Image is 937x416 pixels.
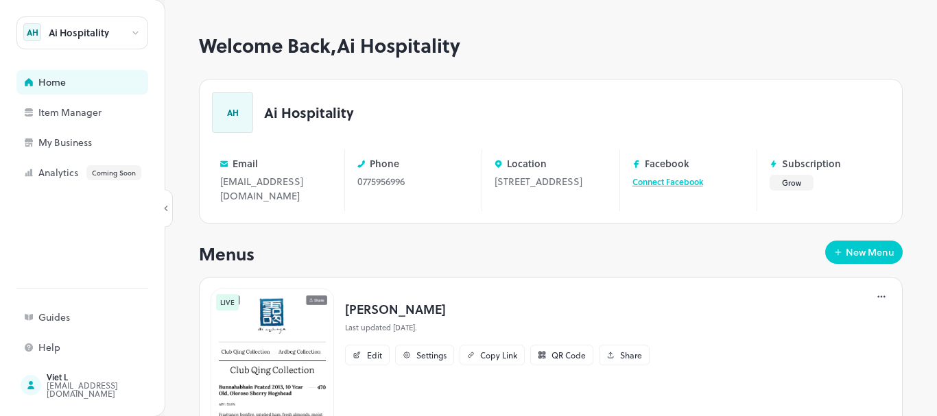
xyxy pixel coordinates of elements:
[345,299,650,318] p: [PERSON_NAME]
[212,92,253,133] div: AH
[49,28,109,38] div: Ai Hospitality
[345,322,650,334] p: Last updated [DATE].
[357,174,469,188] div: 0775956996
[47,373,176,381] div: Viet L
[782,158,841,169] p: Subscription
[38,313,176,322] div: Guides
[38,77,176,87] div: Home
[38,108,176,117] div: Item Manager
[551,351,586,359] div: QR Code
[645,158,689,169] p: Facebook
[199,34,903,57] h1: Welcome Back, Ai Hospitality
[507,158,547,169] p: Location
[233,158,258,169] p: Email
[367,351,382,359] div: Edit
[370,158,399,169] p: Phone
[38,165,176,180] div: Analytics
[220,174,332,203] div: [EMAIL_ADDRESS][DOMAIN_NAME]
[620,351,642,359] div: Share
[38,343,176,352] div: Help
[199,241,254,267] p: Menus
[264,106,354,119] p: Ai Hospitality
[23,23,41,41] div: AH
[825,241,903,264] button: New Menu
[216,294,239,310] div: LIVE
[770,175,814,191] button: Grow
[480,351,517,359] div: Copy Link
[47,381,176,397] div: [EMAIL_ADDRESS][DOMAIN_NAME]
[846,247,894,257] div: New Menu
[38,138,176,147] div: My Business
[86,165,141,180] div: Coming Soon
[416,351,447,359] div: Settings
[632,175,703,188] a: Connect Facebook
[495,174,606,188] div: [STREET_ADDRESS]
